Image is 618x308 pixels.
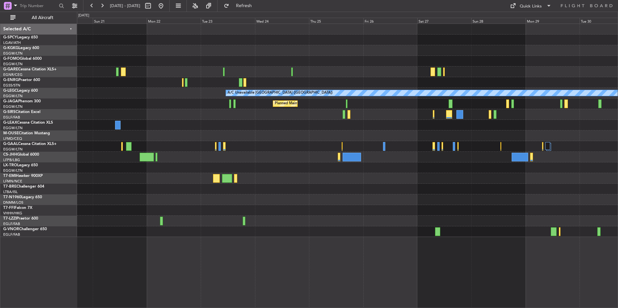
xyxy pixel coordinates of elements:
a: EGGW/LTN [3,62,23,67]
button: Refresh [221,1,260,11]
button: Quick Links [507,1,555,11]
span: [DATE] - [DATE] [110,3,140,9]
span: T7-N1960 [3,195,21,199]
a: LX-TROLegacy 650 [3,163,38,167]
a: EGSS/STN [3,83,20,88]
a: EGGW/LTN [3,168,23,173]
a: LFPB/LBG [3,158,20,162]
span: G-SPCY [3,36,17,39]
a: G-ENRGPraetor 600 [3,78,40,82]
div: Tue 23 [201,18,255,24]
a: EGLF/FAB [3,221,20,226]
a: EGLF/FAB [3,232,20,237]
a: G-SPCYLegacy 650 [3,36,38,39]
a: EGGW/LTN [3,126,23,130]
a: LFMN/NCE [3,179,22,184]
span: G-FOMO [3,57,20,61]
a: G-JAGAPhenom 300 [3,99,41,103]
span: T7-FFI [3,206,15,210]
a: CS-JHHGlobal 6000 [3,153,39,157]
a: T7-BREChallenger 604 [3,185,44,189]
a: G-FOMOGlobal 6000 [3,57,42,61]
a: DNMM/LOS [3,200,23,205]
a: G-VNORChallenger 650 [3,227,47,231]
a: G-LEGCLegacy 600 [3,89,38,93]
input: Trip Number [20,1,57,11]
a: G-KGKGLegacy 600 [3,46,39,50]
span: G-LEGC [3,89,17,93]
a: EGGW/LTN [3,147,23,152]
a: VHHH/HKG [3,211,22,216]
span: T7-BRE [3,185,16,189]
a: G-GAALCessna Citation XLS+ [3,142,57,146]
span: CS-JHH [3,153,17,157]
div: Sun 28 [471,18,525,24]
div: Sun 21 [93,18,147,24]
span: G-LEAX [3,121,17,125]
a: M-OUSECitation Mustang [3,131,50,135]
a: G-GARECessna Citation XLS+ [3,67,57,71]
div: Mon 22 [147,18,201,24]
div: Sat 27 [417,18,471,24]
a: EGGW/LTN [3,94,23,98]
span: G-ENRG [3,78,18,82]
button: All Aircraft [7,13,70,23]
div: Thu 25 [309,18,363,24]
div: Quick Links [520,3,542,10]
div: Wed 24 [255,18,309,24]
span: G-JAGA [3,99,18,103]
a: EGNR/CEG [3,72,23,77]
span: T7-LZZI [3,217,16,221]
a: EGGW/LTN [3,104,23,109]
span: G-SIRS [3,110,16,114]
a: EGLF/FAB [3,115,20,120]
a: LGAV/ATH [3,40,21,45]
span: G-KGKG [3,46,18,50]
span: G-GARE [3,67,18,71]
a: T7-N1960Legacy 650 [3,195,42,199]
a: LFMD/CEQ [3,136,22,141]
span: G-GAAL [3,142,18,146]
a: T7-EMIHawker 900XP [3,174,43,178]
span: All Aircraft [17,15,68,20]
a: LTBA/ISL [3,190,18,194]
a: T7-FFIFalcon 7X [3,206,32,210]
div: A/C Unavailable [GEOGRAPHIC_DATA] ([GEOGRAPHIC_DATA]) [228,88,333,98]
div: [DATE] [78,13,89,18]
a: G-LEAXCessna Citation XLS [3,121,53,125]
div: Fri 26 [363,18,417,24]
span: M-OUSE [3,131,19,135]
div: Planned Maint [GEOGRAPHIC_DATA] ([GEOGRAPHIC_DATA]) [275,99,377,108]
span: G-VNOR [3,227,19,231]
span: T7-EMI [3,174,16,178]
a: G-SIRSCitation Excel [3,110,40,114]
span: Refresh [230,4,258,8]
span: LX-TRO [3,163,17,167]
div: Mon 29 [526,18,580,24]
a: EGGW/LTN [3,51,23,56]
a: T7-LZZIPraetor 600 [3,217,38,221]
